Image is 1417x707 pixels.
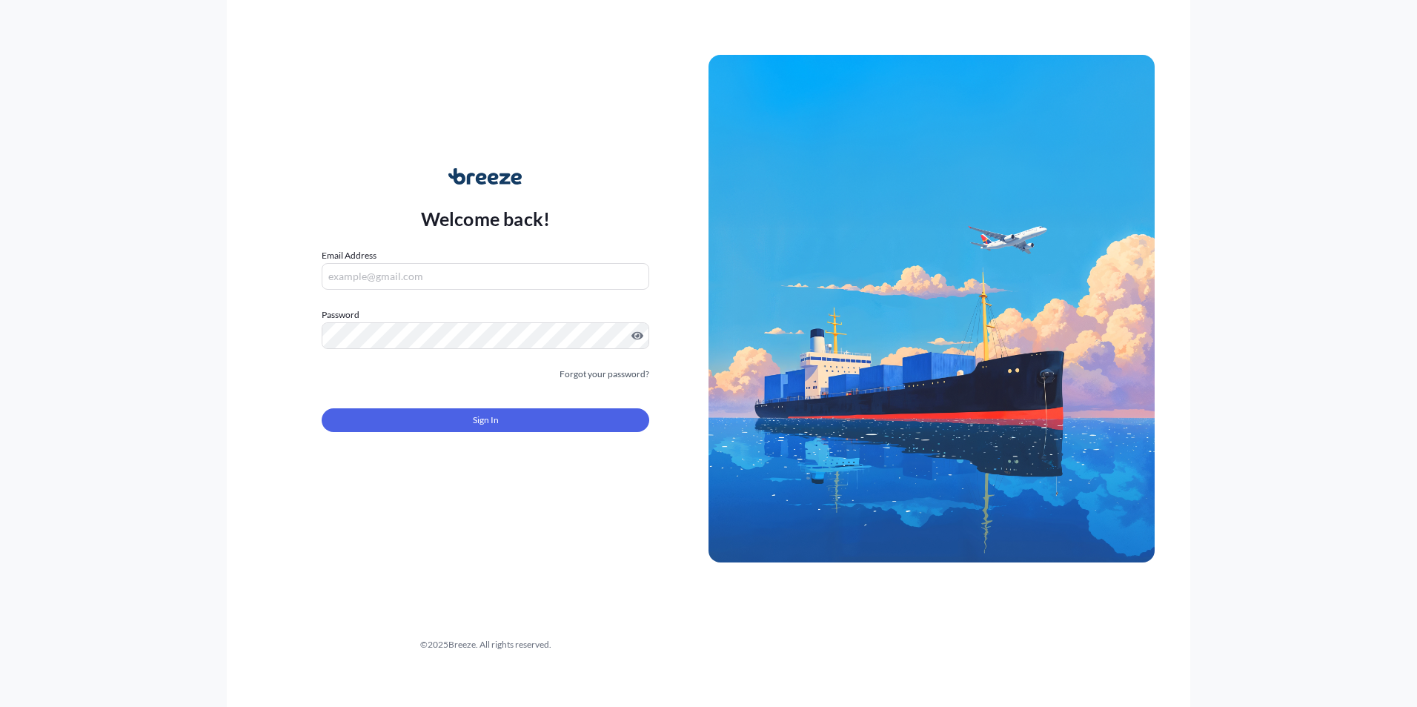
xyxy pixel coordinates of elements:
input: example@gmail.com [322,263,649,290]
div: © 2025 Breeze. All rights reserved. [262,637,708,652]
button: Show password [631,330,643,342]
span: Sign In [473,413,499,428]
a: Forgot your password? [560,367,649,382]
label: Email Address [322,248,376,263]
img: Ship illustration [708,55,1155,562]
p: Welcome back! [421,207,551,230]
button: Sign In [322,408,649,432]
label: Password [322,308,649,322]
